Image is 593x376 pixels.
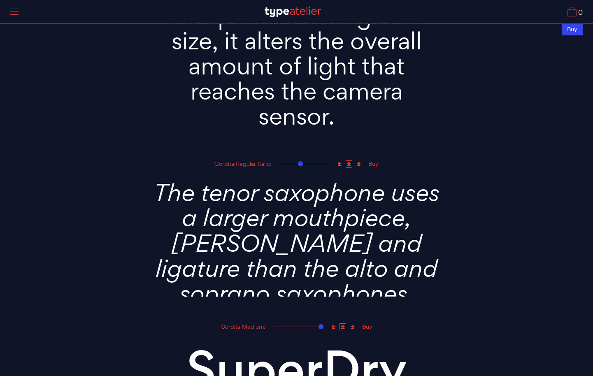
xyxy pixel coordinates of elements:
div: Gordita Medium: [217,324,269,330]
img: TA_Logo.svg [265,7,321,17]
img: Cart_Icon.svg [567,7,577,16]
textarea: The tenor saxophone uses a larger mouthpiece, [PERSON_NAME] and ligature than the alto and sopran... [153,169,441,297]
div: Buy [359,324,376,330]
div: Gordita Regular Italic: [211,161,275,167]
span: 0 [577,9,583,16]
a: 0 [567,7,583,16]
div: Buy [365,161,382,167]
div: Buy [562,23,583,35]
